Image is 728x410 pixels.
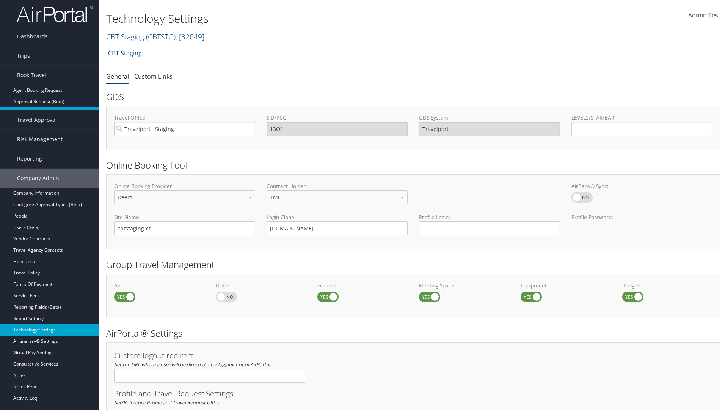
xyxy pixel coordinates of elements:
[267,182,408,190] label: Contract Holder:
[17,110,57,129] span: Travel Approval
[688,4,720,27] a: Admin Test
[419,114,560,121] label: GDS System:
[17,66,46,85] span: Book Travel
[571,192,593,203] label: AirBank® Sync
[216,282,306,289] label: Hotel:
[114,282,204,289] label: Air:
[106,159,720,172] h2: Online Booking Tool
[114,361,271,368] em: Set the URL where a user will be directed after logging out of AirPortal.
[622,282,712,289] label: Budget:
[114,399,219,406] em: Set/Reference Profile and Travel Request URL's
[106,90,715,103] h2: GDS
[17,149,42,168] span: Reporting
[176,32,204,42] span: , [ 32649 ]
[571,114,712,121] label: LEVEL2/STAR/BAR:
[521,282,611,289] label: Equipment:
[134,72,173,80] a: Custom Links
[106,258,720,271] h2: Group Travel Management
[108,46,142,61] a: CBT Staging
[317,282,408,289] label: Ground:
[17,169,59,188] span: Company Admin
[17,27,48,46] span: Dashboards
[114,352,306,360] h3: Custom logout redirect
[114,390,712,397] h3: Profile and Travel Request Settings:
[571,182,712,190] label: AirBank® Sync:
[106,11,516,27] h1: Technology Settings
[114,114,255,121] label: Travel Office:
[419,282,509,289] label: Meeting Space:
[419,213,560,235] label: Profile Login:
[17,130,63,149] span: Risk Management
[419,221,560,235] input: Profile Login:
[114,213,255,221] label: Site Name:
[106,32,204,42] a: CBT Staging
[688,11,720,19] span: Admin Test
[267,114,408,121] label: SID/PCC:
[114,182,255,190] label: Online Booking Provider:
[17,5,93,23] img: airportal-logo.png
[267,213,408,221] label: Login Clone:
[571,213,712,235] label: Profile Password:
[146,32,176,42] span: ( CBTSTG )
[106,327,720,340] h2: AirPortal® Settings
[106,72,129,80] a: General
[17,46,30,65] span: Trips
